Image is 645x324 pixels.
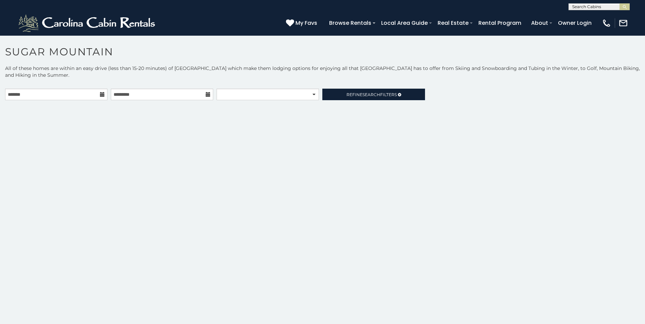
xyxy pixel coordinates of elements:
[322,89,425,100] a: RefineSearchFilters
[555,17,595,29] a: Owner Login
[618,18,628,28] img: mail-regular-white.png
[17,13,158,33] img: White-1-2.png
[346,92,397,97] span: Refine Filters
[528,17,551,29] a: About
[602,18,611,28] img: phone-regular-white.png
[326,17,375,29] a: Browse Rentals
[378,17,431,29] a: Local Area Guide
[475,17,525,29] a: Rental Program
[286,19,319,28] a: My Favs
[362,92,380,97] span: Search
[295,19,317,27] span: My Favs
[434,17,472,29] a: Real Estate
